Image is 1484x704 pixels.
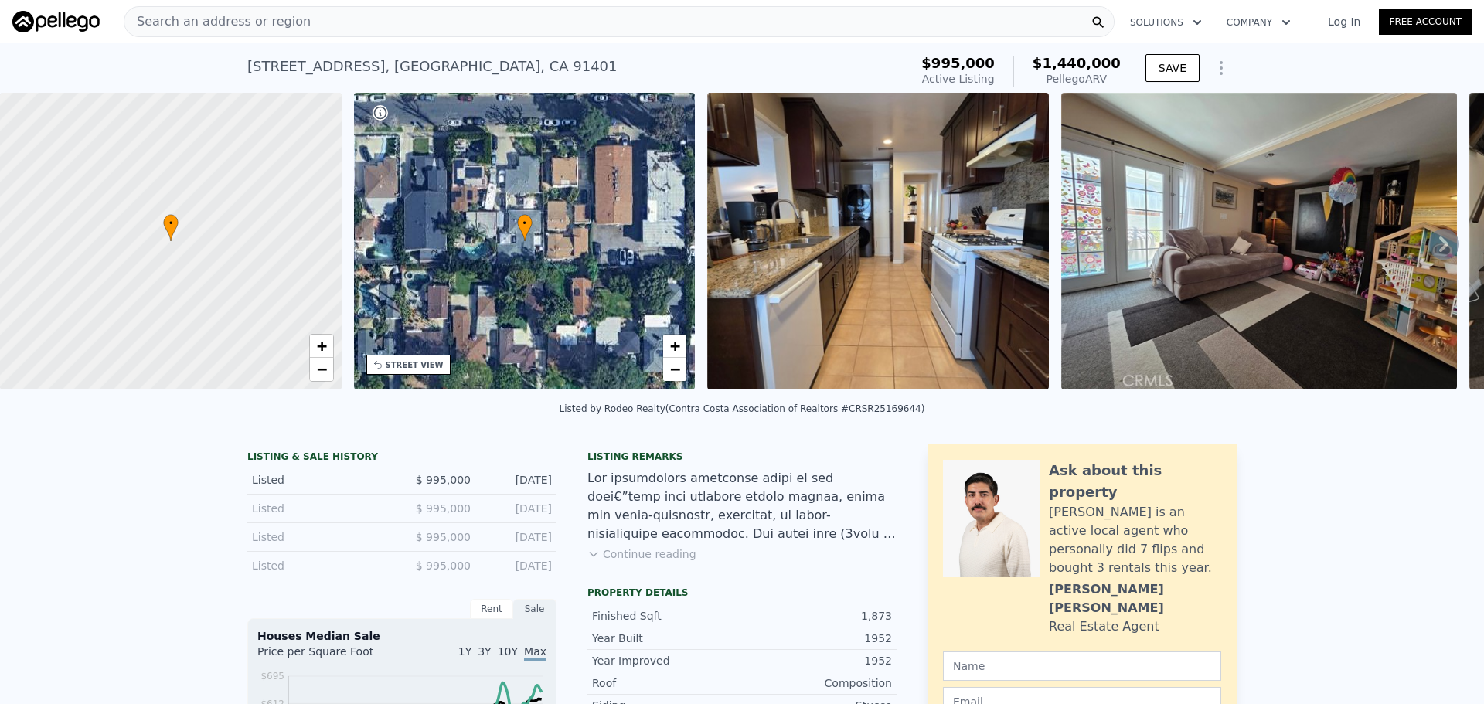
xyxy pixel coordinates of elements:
div: Pellego ARV [1033,71,1121,87]
div: Houses Median Sale [257,628,546,644]
span: − [316,359,326,379]
div: [STREET_ADDRESS] , [GEOGRAPHIC_DATA] , CA 91401 [247,56,618,77]
img: Pellego [12,11,100,32]
button: Solutions [1118,9,1214,36]
div: Year Built [592,631,742,646]
span: Active Listing [922,73,995,85]
button: Continue reading [587,546,696,562]
div: Listed [252,558,390,573]
button: Show Options [1206,53,1237,83]
div: STREET VIEW [386,359,444,371]
span: $1,440,000 [1033,55,1121,71]
div: Listed [252,472,390,488]
div: LISTING & SALE HISTORY [247,451,556,466]
a: Free Account [1379,9,1472,35]
span: $ 995,000 [416,474,471,486]
div: Sale [513,599,556,619]
div: Real Estate Agent [1049,617,1159,636]
a: Log In [1309,14,1379,29]
a: Zoom out [310,358,333,381]
div: [DATE] [483,472,552,488]
a: Zoom in [663,335,686,358]
div: Rent [470,599,513,619]
span: $ 995,000 [416,531,471,543]
span: • [163,216,179,230]
span: + [670,336,680,355]
div: Year Improved [592,653,742,668]
div: [DATE] [483,501,552,516]
span: • [517,216,533,230]
span: 3Y [478,645,491,658]
div: 1,873 [742,608,892,624]
div: [DATE] [483,558,552,573]
span: $ 995,000 [416,559,471,572]
tspan: $695 [260,671,284,682]
div: Listed by Rodeo Realty (Contra Costa Association of Realtors #CRSR25169644) [560,403,925,414]
div: • [163,214,179,241]
div: [PERSON_NAME] [PERSON_NAME] [1049,580,1221,617]
span: + [316,336,326,355]
span: $ 995,000 [416,502,471,515]
span: 10Y [498,645,518,658]
div: Lor ipsumdolors ametconse adipi el sed doei€”temp inci utlabore etdolo magnaa, enima min venia-qu... [587,469,897,543]
img: Sale: 167345970 Parcel: 54751898 [1061,93,1457,389]
div: Composition [742,675,892,691]
div: [PERSON_NAME] is an active local agent who personally did 7 flips and bought 3 rentals this year. [1049,503,1221,577]
div: Roof [592,675,742,691]
div: Ask about this property [1049,460,1221,503]
a: Zoom out [663,358,686,381]
div: Listing remarks [587,451,897,463]
input: Name [943,651,1221,681]
div: Price per Square Foot [257,644,402,668]
img: Sale: 167345970 Parcel: 54751898 [707,93,1049,389]
div: Listed [252,529,390,545]
div: 1952 [742,631,892,646]
span: − [670,359,680,379]
a: Zoom in [310,335,333,358]
div: Property details [587,587,897,599]
div: Finished Sqft [592,608,742,624]
button: Company [1214,9,1303,36]
span: Max [524,645,546,661]
div: 1952 [742,653,892,668]
button: SAVE [1145,54,1200,82]
div: Listed [252,501,390,516]
span: $995,000 [921,55,995,71]
div: [DATE] [483,529,552,545]
span: Search an address or region [124,12,311,31]
span: 1Y [458,645,471,658]
div: • [517,214,533,241]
